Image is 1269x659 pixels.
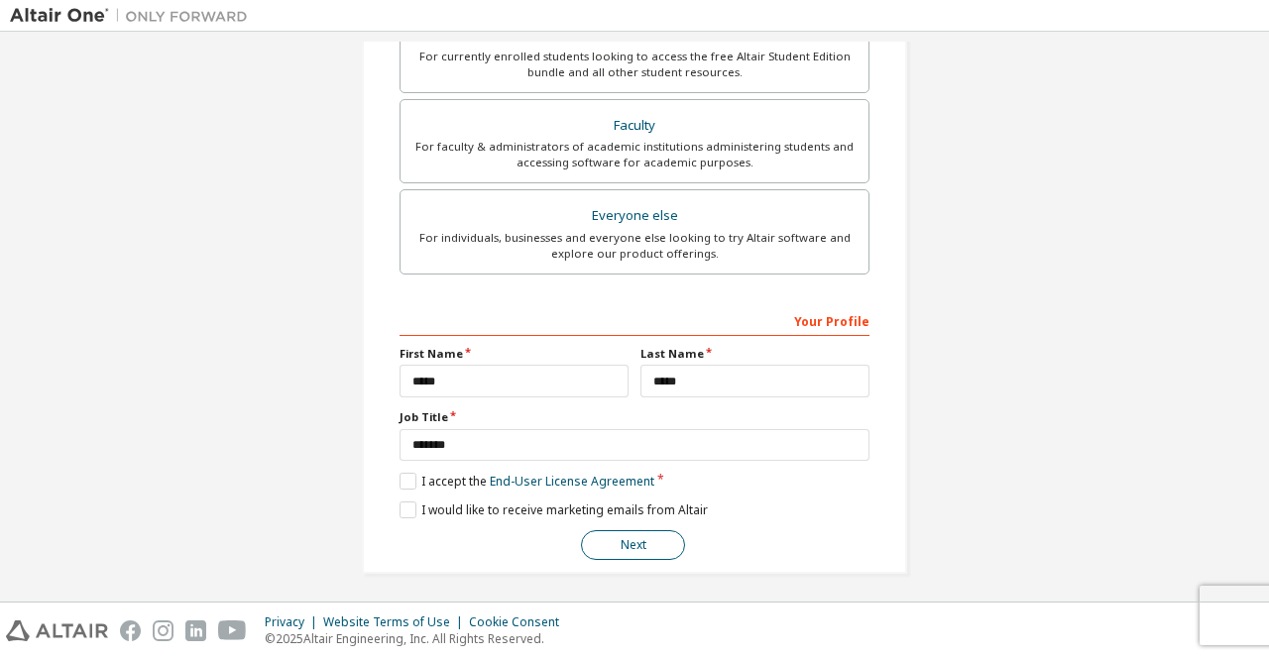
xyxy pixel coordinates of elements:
div: Faculty [412,112,857,140]
label: I accept the [400,473,654,490]
div: For currently enrolled students looking to access the free Altair Student Edition bundle and all ... [412,49,857,80]
img: youtube.svg [218,620,247,641]
button: Next [581,530,685,560]
img: facebook.svg [120,620,141,641]
label: Last Name [640,346,869,362]
div: Everyone else [412,202,857,230]
div: Privacy [265,614,323,630]
label: First Name [400,346,629,362]
div: Cookie Consent [469,614,571,630]
div: For faculty & administrators of academic institutions administering students and accessing softwa... [412,139,857,170]
div: Your Profile [400,304,869,336]
p: © 2025 Altair Engineering, Inc. All Rights Reserved. [265,630,571,647]
img: linkedin.svg [185,620,206,641]
img: instagram.svg [153,620,173,641]
label: I would like to receive marketing emails from Altair [400,501,708,518]
img: Altair One [10,6,258,26]
div: Website Terms of Use [323,614,469,630]
a: End-User License Agreement [490,473,654,490]
label: Job Title [400,409,869,425]
img: altair_logo.svg [6,620,108,641]
div: For individuals, businesses and everyone else looking to try Altair software and explore our prod... [412,230,857,262]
